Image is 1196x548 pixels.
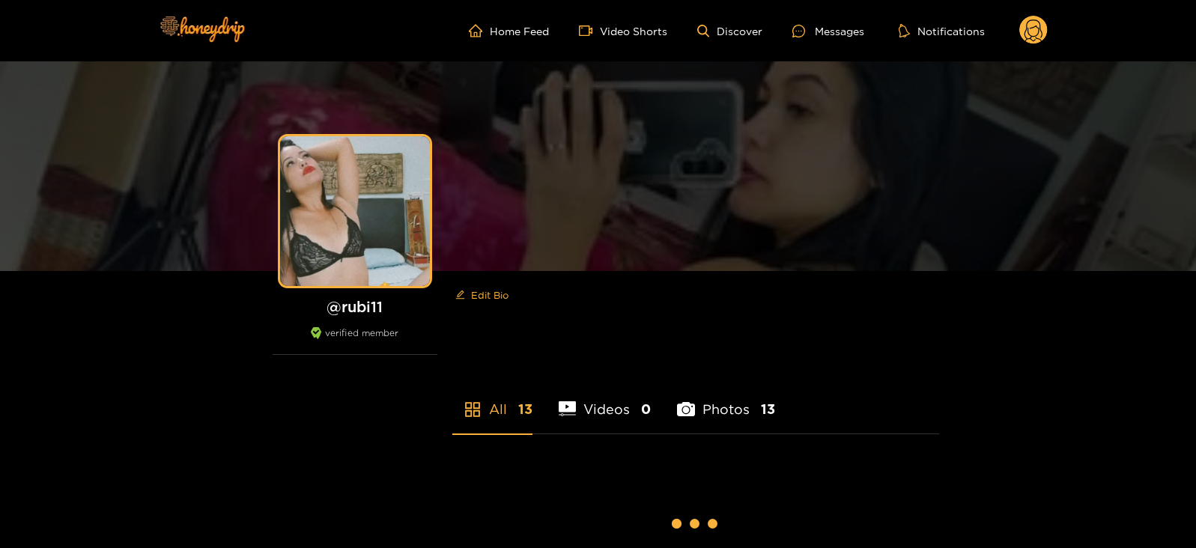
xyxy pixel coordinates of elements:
[761,400,775,418] span: 13
[455,290,465,301] span: edit
[894,23,989,38] button: Notifications
[792,22,864,40] div: Messages
[452,366,532,433] li: All
[452,283,512,307] button: editEdit Bio
[579,24,667,37] a: Video Shorts
[273,327,437,355] div: verified member
[469,24,549,37] a: Home Feed
[697,25,762,37] a: Discover
[579,24,600,37] span: video-camera
[469,24,490,37] span: home
[559,366,652,433] li: Videos
[471,287,509,302] span: Edit Bio
[273,297,437,316] h1: @ rubi11
[677,366,775,433] li: Photos
[518,400,532,418] span: 13
[641,400,651,418] span: 0
[464,401,482,418] span: appstore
